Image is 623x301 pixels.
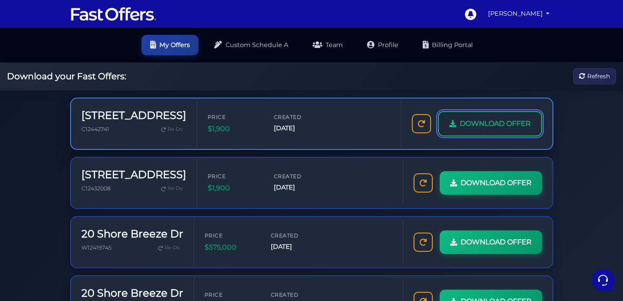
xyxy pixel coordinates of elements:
span: Created [274,113,326,121]
span: Refresh [587,71,610,81]
span: $1,900 [208,183,260,194]
span: Price [205,291,257,299]
a: Re-Do [158,124,186,135]
iframe: Customerly Messenger Launcher [590,267,616,293]
button: Home [7,221,61,241]
button: Help [114,221,167,241]
a: DOWNLOAD OFFER [438,111,542,136]
span: Start a Conversation [63,92,122,99]
span: Created [271,231,323,240]
a: DOWNLOAD OFFER [440,171,542,195]
span: Created [274,172,326,180]
a: Re-Do [158,183,186,194]
span: DOWNLOAD OFFER [460,118,531,129]
a: [PERSON_NAME] [485,5,553,22]
span: Re-Do [168,125,183,133]
span: DOWNLOAD OFFER [461,177,532,189]
a: Team [304,35,351,55]
h2: Hello [PERSON_NAME] 👋 [7,7,146,35]
button: Start a Conversation [14,87,160,105]
span: $575,000 [205,242,257,253]
h3: 20 Shore Breeze Dr [81,228,183,240]
a: Profile [358,35,407,55]
h2: Download your Fast Offers: [7,71,126,81]
span: Find an Answer [14,122,59,129]
h3: [STREET_ADDRESS] [81,169,186,181]
span: Your Conversations [14,49,71,56]
span: [DATE] [274,123,326,133]
a: See all [141,49,160,56]
span: $1,900 [208,123,260,135]
span: W12419745 [81,244,111,251]
button: Messages [61,221,114,241]
a: Open Help Center [108,122,160,129]
a: Re-Do [155,242,183,254]
span: Price [205,231,257,240]
span: Created [271,291,323,299]
p: Messages [75,233,100,241]
span: [DATE] [274,183,326,193]
a: Billing Portal [414,35,482,55]
span: Price [208,113,260,121]
p: Home [26,233,41,241]
a: DOWNLOAD OFFER [440,230,542,254]
span: Re-Do [165,244,180,252]
img: dark [28,63,45,80]
img: dark [14,63,31,80]
button: Refresh [573,68,616,85]
a: Custom Schedule A [205,35,297,55]
span: [DATE] [271,242,323,252]
h3: 20 Shore Breeze Dr [81,287,183,300]
span: DOWNLOAD OFFER [461,237,532,248]
input: Search for an Article... [20,141,142,149]
span: Re-Do [168,185,183,193]
span: C12442741 [81,126,109,132]
span: C12432008 [81,185,111,192]
h3: [STREET_ADDRESS] [81,109,186,122]
p: Help [135,233,146,241]
a: My Offers [141,35,199,55]
span: Price [208,172,260,180]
